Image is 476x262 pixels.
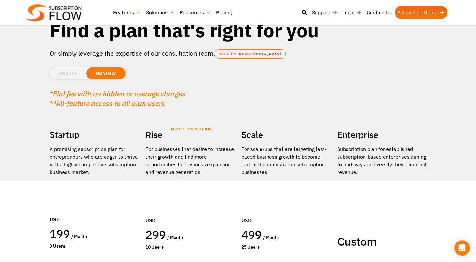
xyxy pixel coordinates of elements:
[145,145,235,176] div: For businesses that desire to increase their growth and find more opportunities for business expa...
[177,6,214,19] a: Resources
[364,6,395,19] a: Contact Us
[145,227,166,242] span: 299
[337,234,377,249] span: Custom
[145,197,235,227] div: USD
[215,49,286,59] a: TALK TO [GEOGRAPHIC_DATA]
[50,226,70,241] span: 199
[340,6,364,19] a: Login
[309,6,340,19] a: Support
[50,67,86,79] li: ANNUAL
[171,122,212,136] span: MOST POPULAR
[241,197,331,227] div: USD
[241,244,331,250] div: 25 Users
[50,196,139,226] div: USD
[50,99,165,108] em: **All-feature access to all plan users
[454,240,470,256] div: Open Intercom Messenger
[214,6,234,19] a: Pricing
[71,234,87,239] span: / month
[241,227,262,242] span: 499
[395,6,447,19] a: Schedule a Demo
[145,127,235,142] h2: Rise
[145,244,235,250] div: 10 Users
[50,49,427,58] p: Or simply leverage the expertise of our consultation team.
[241,145,331,176] div: For scale-ups that are targeting fast-paced business growth to become part of the mainstream subs...
[26,4,82,21] img: Subscriptionflow
[50,127,139,142] h2: Startup
[144,6,177,19] a: Solutions
[263,234,279,240] span: / month
[50,243,139,250] div: 3 Users
[241,127,331,142] h2: Scale
[50,18,427,42] h1: Find a plan that's right for you
[337,145,427,176] p: Subscription plan for established subscription-based enterprises aiming to find ways to diversify...
[50,89,185,98] em: *Flat fee with no hidden or overage charges
[86,67,125,79] li: MONTHLY
[111,6,144,19] a: Features
[337,127,427,142] h2: Enterprise
[167,234,183,240] span: / month
[50,145,139,176] p: A promising subscription plan for entrepreneurs who are eager to thrive in the highly competitive...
